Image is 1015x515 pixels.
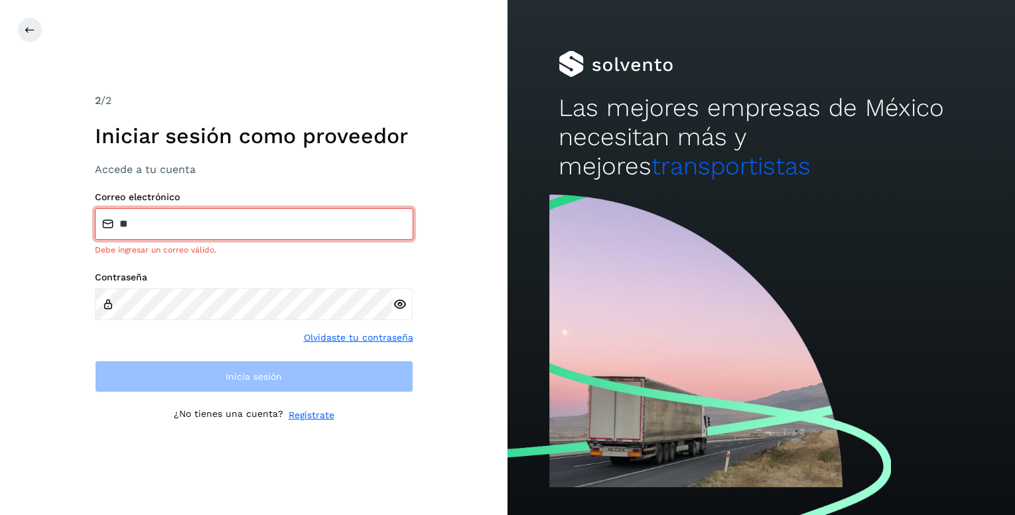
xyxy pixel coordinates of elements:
h1: Iniciar sesión como proveedor [95,123,413,148]
label: Contraseña [95,272,413,283]
h2: Las mejores empresas de México necesitan más y mejores [559,93,965,182]
a: Regístrate [289,408,334,422]
label: Correo electrónico [95,192,413,203]
div: /2 [95,93,413,109]
span: Inicia sesión [226,372,282,381]
span: transportistas [651,152,811,180]
a: Olvidaste tu contraseña [304,331,413,345]
button: Inicia sesión [95,361,413,392]
div: Debe ingresar un correo válido. [95,244,413,256]
span: 2 [95,94,101,107]
h3: Accede a tu cuenta [95,163,413,176]
p: ¿No tienes una cuenta? [174,408,283,422]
